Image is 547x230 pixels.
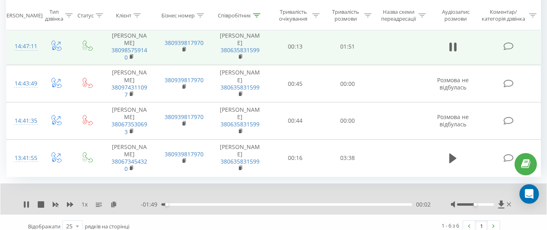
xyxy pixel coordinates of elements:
a: 380635831599 [221,120,260,128]
td: 03:38 [322,139,374,177]
div: Accessibility label [474,203,477,206]
div: 14:41:35 [15,113,32,129]
div: Аудіозапис розмови [435,9,476,22]
div: 1 - 6 з 6 [442,221,459,230]
div: Тип дзвінка [45,9,63,22]
td: 00:00 [322,65,374,102]
td: [PERSON_NAME] [211,28,269,65]
a: 380635831599 [221,46,260,54]
td: [PERSON_NAME] [102,28,157,65]
div: Тривалість розмови [329,9,363,22]
div: Бізнес номер [161,12,195,19]
td: 01:51 [322,28,374,65]
a: 380985759140 [112,46,147,61]
td: 00:45 [269,65,322,102]
span: рядків на сторінці [85,223,129,230]
span: 1 x [82,200,88,209]
div: 14:47:11 [15,38,32,54]
div: 13:41:55 [15,150,32,166]
a: 380673530693 [112,120,147,135]
a: 380635831599 [221,158,260,165]
div: Тривалість очікування [277,9,310,22]
div: Коментар/категорія дзвінка [480,9,527,22]
td: 00:00 [322,102,374,140]
a: 380635831599 [221,83,260,91]
span: 00:02 [416,200,431,209]
div: Клієнт [116,12,131,19]
div: 14:43:49 [15,76,32,92]
div: Статус [77,12,94,19]
td: [PERSON_NAME] [102,139,157,177]
td: 00:16 [269,139,322,177]
a: 380939817970 [165,39,204,47]
td: [PERSON_NAME] [211,102,269,140]
a: 380939817970 [165,113,204,121]
span: Відображати [28,223,60,230]
div: Open Intercom Messenger [519,184,539,204]
a: 380974311097 [112,83,147,98]
div: Accessibility label [165,203,168,206]
span: Розмова не відбулась [437,113,469,128]
a: 380939817970 [165,76,204,84]
span: Розмова не відбулась [437,76,469,91]
td: [PERSON_NAME] [102,65,157,102]
td: [PERSON_NAME] [211,139,269,177]
td: 00:44 [269,102,322,140]
div: [PERSON_NAME] [2,12,43,19]
td: [PERSON_NAME] [211,65,269,102]
a: 380939817970 [165,150,204,158]
td: 00:13 [269,28,322,65]
a: 380673454320 [112,158,147,172]
div: Назва схеми переадресації [381,9,416,22]
td: [PERSON_NAME] [102,102,157,140]
span: - 01:49 [141,200,161,209]
div: Співробітник [218,12,251,19]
